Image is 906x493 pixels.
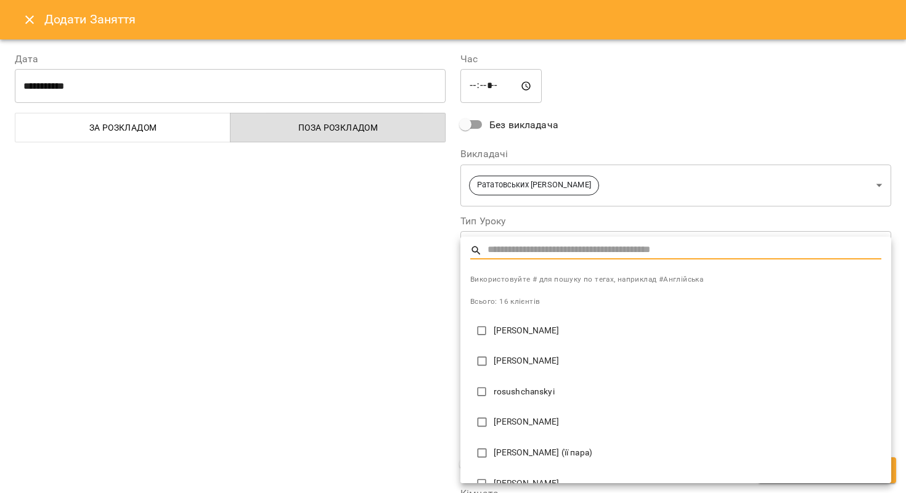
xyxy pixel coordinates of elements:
span: Всього: 16 клієнтів [470,297,540,306]
p: rosushchanskyі [494,386,881,398]
p: [PERSON_NAME] [494,325,881,337]
p: [PERSON_NAME] [494,355,881,367]
p: [PERSON_NAME] [494,478,881,490]
p: [PERSON_NAME] (її пара) [494,447,881,459]
p: [PERSON_NAME] [494,416,881,428]
span: Використовуйте # для пошуку по тегах, наприклад #Англійська [470,274,881,286]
